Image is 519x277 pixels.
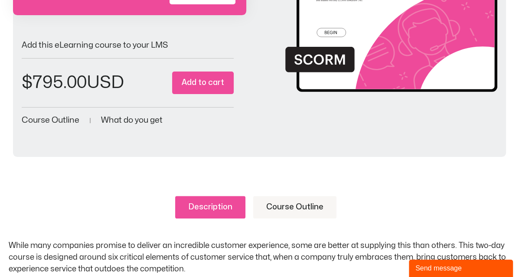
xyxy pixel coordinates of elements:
[22,74,33,91] span: $
[175,196,245,218] a: Description
[253,196,336,218] a: Course Outline
[22,41,234,49] p: Add this eLearning course to your LMS
[101,116,163,124] a: What do you get
[409,258,515,277] iframe: chat widget
[22,74,87,91] bdi: 795.00
[22,116,79,124] a: Course Outline
[172,72,234,95] button: Add to cart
